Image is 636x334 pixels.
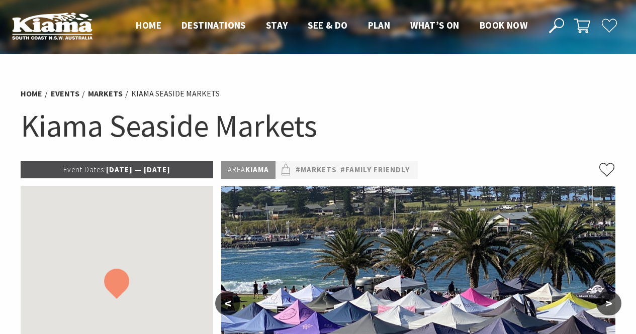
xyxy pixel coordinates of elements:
[51,88,79,99] a: Events
[228,165,245,174] span: Area
[221,161,276,179] p: Kiama
[88,88,123,99] a: Markets
[596,291,621,315] button: >
[410,19,460,31] span: What’s On
[181,19,246,31] span: Destinations
[296,164,337,176] a: #Markets
[131,87,220,100] li: Kiama Seaside Markets
[21,88,42,99] a: Home
[21,105,616,146] h1: Kiama Seaside Markets
[215,291,240,315] button: <
[368,19,391,31] span: Plan
[21,161,214,178] p: [DATE] — [DATE]
[340,164,410,176] a: #Family Friendly
[266,19,288,31] span: Stay
[63,165,106,174] span: Event Dates:
[12,12,93,40] img: Kiama Logo
[308,19,347,31] span: See & Do
[136,19,161,31] span: Home
[126,18,537,34] nav: Main Menu
[480,19,527,31] span: Book now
